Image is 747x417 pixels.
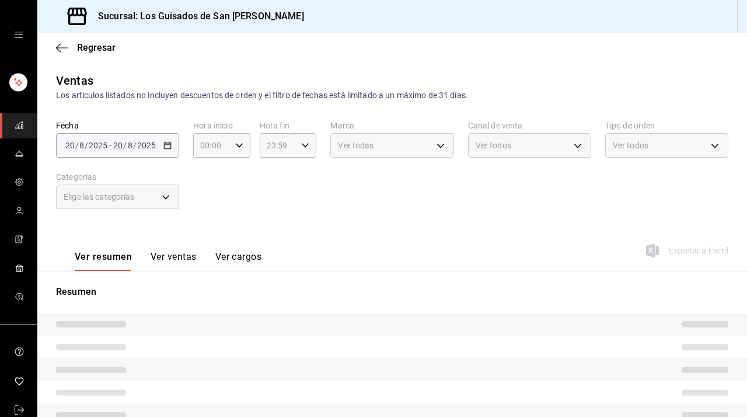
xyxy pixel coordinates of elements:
[77,42,116,53] span: Regresar
[133,141,137,150] span: /
[215,251,262,271] button: Ver cargos
[330,121,453,130] label: Marca
[56,121,179,130] label: Fecha
[109,141,111,150] span: -
[193,121,250,130] label: Hora inicio
[605,121,728,130] label: Tipo de orden
[85,141,88,150] span: /
[56,285,728,299] p: Resumen
[89,9,304,23] h3: Sucursal: Los Guisados de San [PERSON_NAME]
[123,141,127,150] span: /
[137,141,156,150] input: ----
[75,141,79,150] span: /
[151,251,197,271] button: Ver ventas
[127,141,133,150] input: --
[468,121,591,130] label: Canal de venta
[75,251,261,271] div: navigation tabs
[79,141,85,150] input: --
[56,173,179,181] label: Categorías
[56,42,116,53] button: Regresar
[65,141,75,150] input: --
[88,141,108,150] input: ----
[260,121,317,130] label: Hora fin
[476,140,511,151] span: Ver todos
[14,30,23,40] button: open drawer
[56,89,728,102] div: Los artículos listados no incluyen descuentos de orden y el filtro de fechas está limitado a un m...
[113,141,123,150] input: --
[338,140,373,151] span: Ver todas
[64,191,135,203] span: Elige las categorías
[613,140,648,151] span: Ver todos
[75,251,132,271] button: Ver resumen
[56,72,93,89] div: Ventas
